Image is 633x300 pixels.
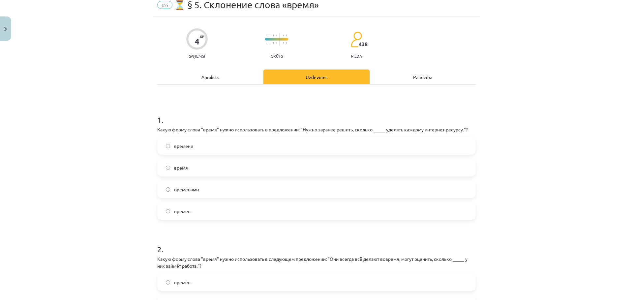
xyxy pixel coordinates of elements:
div: Palīdzība [370,69,476,84]
input: времен [166,209,170,213]
p: Какую форму слова "время" нужно использовать в предложении: "Нужно заранее решить, сколько _____ ... [157,126,476,133]
p: Grūts [271,54,283,58]
img: icon-short-line-57e1e144782c952c97e751825c79c345078a6d821885a25fce030b3d8c18986b.svg [276,42,277,44]
span: XP [200,35,204,38]
div: Apraksts [157,69,263,84]
p: Saņemsi [186,54,208,58]
img: icon-short-line-57e1e144782c952c97e751825c79c345078a6d821885a25fce030b3d8c18986b.svg [266,42,267,44]
span: время [174,164,188,171]
span: времени [174,143,193,150]
span: #6 [157,1,172,9]
div: Uzdevums [263,69,370,84]
input: времени [166,144,170,148]
input: времён [166,280,170,285]
span: времён [174,279,191,286]
img: icon-long-line-d9ea69661e0d244f92f715978eff75569469978d946b2353a9bb055b3ed8787d.svg [280,33,280,46]
h1: 2 . [157,233,476,254]
img: students-c634bb4e5e11cddfef0936a35e636f08e4e9abd3cc4e673bd6f9a4125e45ecb1.svg [350,31,362,48]
img: icon-short-line-57e1e144782c952c97e751825c79c345078a6d821885a25fce030b3d8c18986b.svg [286,42,287,44]
input: время [166,166,170,170]
span: временами [174,186,199,193]
img: icon-short-line-57e1e144782c952c97e751825c79c345078a6d821885a25fce030b3d8c18986b.svg [286,35,287,36]
img: icon-short-line-57e1e144782c952c97e751825c79c345078a6d821885a25fce030b3d8c18986b.svg [276,35,277,36]
img: icon-short-line-57e1e144782c952c97e751825c79c345078a6d821885a25fce030b3d8c18986b.svg [266,35,267,36]
span: 438 [359,41,368,47]
input: временами [166,187,170,192]
h1: 1 . [157,104,476,124]
span: времен [174,208,191,215]
p: Какую форму слова "время" нужно использовать в следующем предложении: "Они всегда всё делают вовр... [157,256,476,269]
img: icon-close-lesson-0947bae3869378f0d4975bcd49f059093ad1ed9edebbc8119c70593378902aed.svg [4,27,7,31]
div: 4 [195,37,199,46]
p: pilda [351,54,362,58]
